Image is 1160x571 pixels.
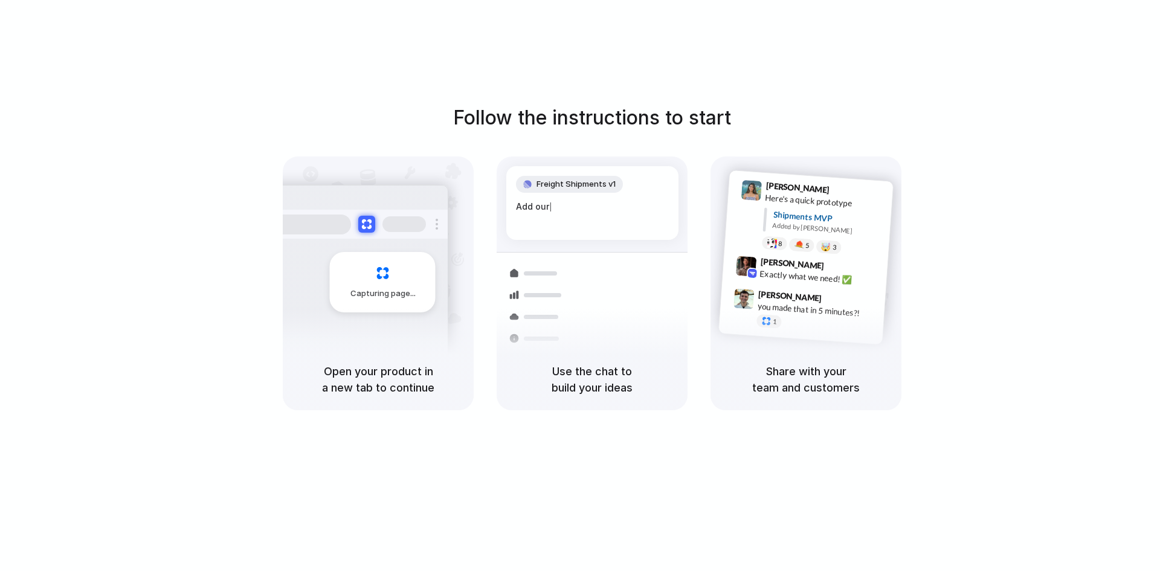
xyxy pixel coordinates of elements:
div: Added by [PERSON_NAME] [772,221,883,238]
div: Add our [516,200,669,213]
span: 1 [773,318,777,325]
h1: Follow the instructions to start [453,103,731,132]
span: Capturing page [350,288,417,300]
span: 9:41 AM [833,185,858,199]
span: [PERSON_NAME] [765,179,830,196]
span: 9:42 AM [828,261,852,276]
div: 🤯 [821,242,831,251]
span: 8 [778,240,782,247]
div: Here's a quick prototype [765,192,886,212]
span: Freight Shipments v1 [536,178,616,190]
span: 5 [805,242,810,249]
h5: Open your product in a new tab to continue [297,363,459,396]
span: 9:47 AM [825,293,850,308]
h5: Use the chat to build your ideas [511,363,673,396]
span: [PERSON_NAME] [758,288,822,305]
div: Shipments MVP [773,208,884,228]
div: you made that in 5 minutes?! [757,300,878,320]
span: [PERSON_NAME] [760,255,824,273]
span: 3 [833,244,837,251]
h5: Share with your team and customers [725,363,887,396]
div: Exactly what we need! ✅ [759,268,880,288]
